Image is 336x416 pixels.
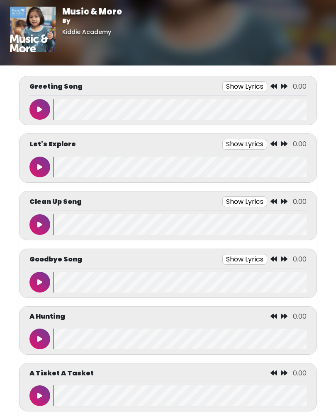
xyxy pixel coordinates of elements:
p: Greeting Song [29,82,83,92]
button: Show Lyrics [222,81,267,92]
h1: Music & More [62,7,122,17]
p: Goodbye Song [29,254,82,264]
p: Clean Up Song [29,197,82,207]
span: 0.00 [293,82,307,91]
span: 0.00 [293,197,307,206]
span: 0.00 [293,139,307,149]
p: A Tisket A Tasket [29,368,94,378]
button: Show Lyrics [222,254,267,265]
span: 0.00 [293,368,307,378]
button: Show Lyrics [222,139,267,150]
p: A Hunting [29,312,65,322]
p: Let's Explore [29,139,76,149]
span: 0.00 [293,254,307,264]
p: By [62,17,122,25]
span: 0.00 [293,312,307,321]
h6: Kiddie Academy [62,29,122,36]
button: Show Lyrics [222,196,267,207]
img: 01vrkzCYTteBT1eqlInO [10,7,56,52]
